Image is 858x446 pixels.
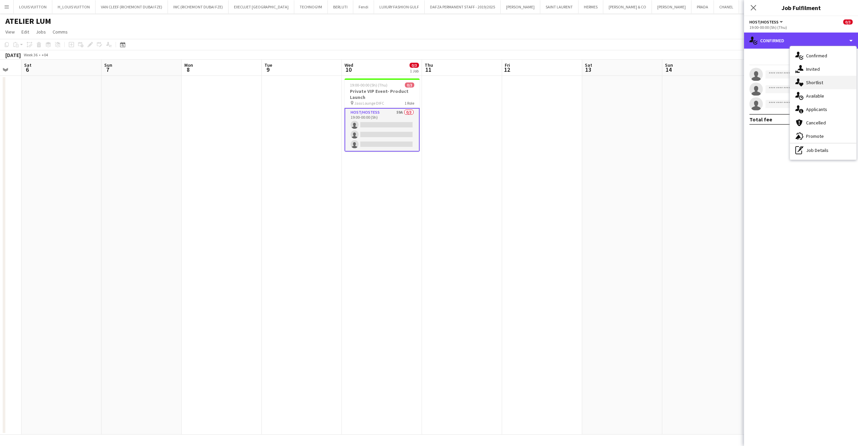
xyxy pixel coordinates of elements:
div: 19:00-00:00 (5h) (Thu) [749,25,853,30]
app-job-card: 19:00-00:00 (5h) (Thu)0/3Private VIP Event- Product Launch Jass Lounge DIFC1 RoleHost/Hostess59A0... [345,78,420,152]
button: DAFZA PERMANENT STAFF - 2019/2025 [425,0,501,13]
button: [PERSON_NAME] [501,0,540,13]
h3: Private VIP Event- Product Launch [345,88,420,100]
span: Confirmed [806,53,827,59]
button: ATELIER LUM [739,0,773,13]
span: 8 [183,66,193,73]
div: Confirmed [744,33,858,49]
span: Fri [505,62,510,68]
button: EXECUJET [GEOGRAPHIC_DATA] [229,0,294,13]
a: Edit [19,27,32,36]
div: [DATE] [5,52,21,58]
span: 13 [584,66,592,73]
span: Comms [53,29,68,35]
button: [PERSON_NAME] [652,0,691,13]
button: TECHNOGYM [294,0,328,13]
span: Tue [264,62,272,68]
button: VAN CLEEF (RICHEMONT DUBAI FZE) [96,0,168,13]
span: Sat [24,62,32,68]
span: Promote [806,133,824,139]
button: H_LOUIS VUITTON [52,0,96,13]
button: CHANEL [714,0,739,13]
span: Cancelled [806,120,826,126]
button: Fendi [353,0,374,13]
span: 12 [504,66,510,73]
span: Wed [345,62,353,68]
button: SAINT LAURENT [540,0,578,13]
span: Sun [104,62,112,68]
span: Week 36 [22,52,39,57]
span: View [5,29,15,35]
button: Host/Hostess [749,19,784,24]
span: Host/Hostess [749,19,779,24]
span: Invited [806,66,820,72]
span: Shortlist [806,79,823,86]
span: 19:00-00:00 (5h) (Thu) [350,82,387,88]
h3: Job Fulfilment [744,3,858,12]
div: Job Details [790,144,856,157]
span: 11 [424,66,433,73]
button: LOUIS VUITTON [14,0,52,13]
app-card-role: Host/Hostess59A0/319:00-00:00 (5h) [345,108,420,152]
div: +04 [42,52,48,57]
span: Available [806,93,824,99]
div: Total fee [749,116,772,123]
span: 14 [664,66,673,73]
span: 0/3 [405,82,414,88]
button: PRADA [691,0,714,13]
span: Jobs [36,29,46,35]
span: Thu [425,62,433,68]
button: [PERSON_NAME] & CO [603,0,652,13]
h1: ATELIER LUM [5,16,51,26]
span: Applicants [806,106,827,112]
span: 10 [344,66,353,73]
div: 1 Job [410,68,419,73]
span: 1 Role [405,101,414,106]
span: Mon [184,62,193,68]
button: IWC (RICHEMONT DUBAI FZE) [168,0,229,13]
span: Jass Lounge DIFC [354,101,384,106]
button: LUXURY FASHION GULF [374,0,425,13]
a: Jobs [33,27,49,36]
button: HERMES [578,0,603,13]
a: Comms [50,27,70,36]
a: View [3,27,17,36]
span: 7 [103,66,112,73]
span: 0/3 [843,19,853,24]
button: BERLUTI [328,0,353,13]
span: Edit [21,29,29,35]
span: 9 [263,66,272,73]
span: 6 [23,66,32,73]
span: 0/3 [410,63,419,68]
span: Sun [665,62,673,68]
span: Sat [585,62,592,68]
